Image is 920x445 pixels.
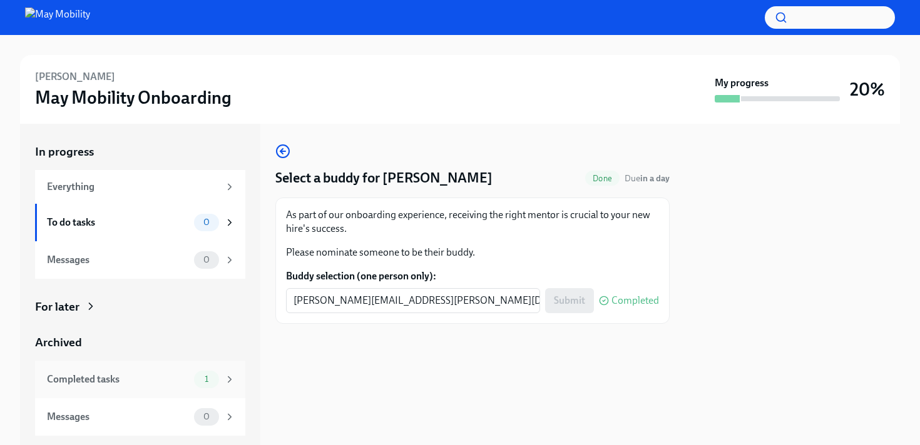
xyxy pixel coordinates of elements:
[35,361,245,398] a: Completed tasks1
[35,170,245,204] a: Everything
[47,410,189,424] div: Messages
[35,398,245,436] a: Messages0
[35,86,232,109] h3: May Mobility Onboarding
[35,299,79,315] div: For later
[715,76,769,90] strong: My progress
[286,246,659,259] p: Please nominate someone to be their buddy.
[196,412,217,421] span: 0
[35,204,245,241] a: To do tasks0
[47,216,189,229] div: To do tasks
[35,334,245,351] a: Archived
[47,253,189,267] div: Messages
[196,217,217,227] span: 0
[286,208,659,236] p: As part of our onboarding experience, receiving the right mentor is crucial to your new hire's su...
[25,7,90,27] img: May Mobility
[286,288,540,313] input: Enter their work email address
[35,70,115,84] h6: [PERSON_NAME]
[35,299,245,315] a: For later
[47,180,219,194] div: Everything
[47,372,189,386] div: Completed tasks
[35,144,245,160] a: In progress
[196,255,217,264] span: 0
[625,172,670,184] span: September 3rd, 2025 09:00
[585,174,620,183] span: Done
[197,374,216,384] span: 1
[35,241,245,279] a: Messages0
[275,169,493,187] h4: Select a buddy for [PERSON_NAME]
[850,78,885,101] h3: 20%
[286,269,659,283] label: Buddy selection (one person only):
[611,296,659,306] span: Completed
[625,173,670,184] span: Due
[640,173,670,184] strong: in a day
